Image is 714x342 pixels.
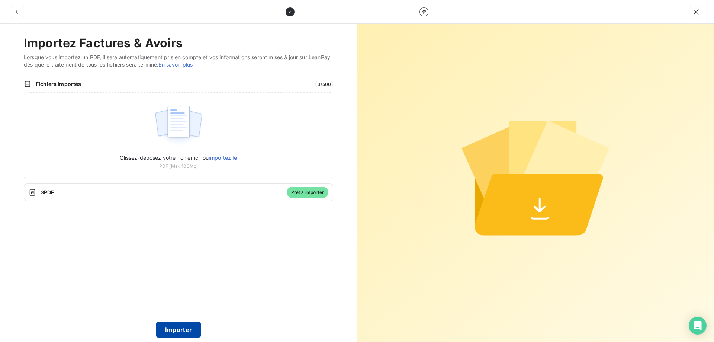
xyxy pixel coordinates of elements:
[36,80,311,88] span: Fichiers importés
[315,81,333,87] span: 3 / 500
[154,102,203,149] img: illustration
[24,54,333,68] span: Lorsque vous importez un PDF, il sera automatiquement pris en compte et vos informations seront m...
[159,163,198,170] span: PDF (Max 100Mo)
[24,36,333,51] h2: Importez Factures & Avoirs
[209,154,237,161] span: importez le
[287,187,328,198] span: Prêt à importer
[689,317,707,335] div: Open Intercom Messenger
[156,322,201,338] button: Importer
[120,154,237,161] span: Glissez-déposez votre fichier ici, ou
[41,189,282,196] span: 3 PDF
[158,61,193,68] a: En savoir plus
